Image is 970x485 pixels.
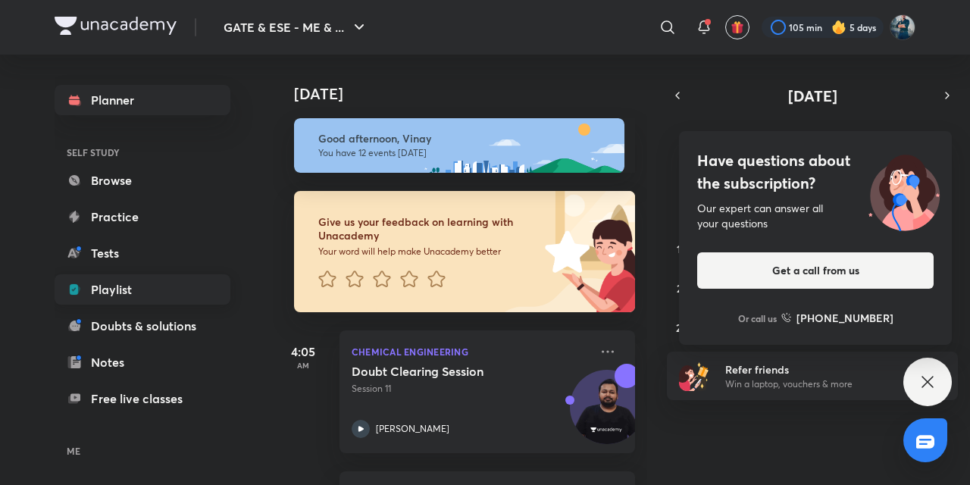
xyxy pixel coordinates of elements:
a: Playlist [55,274,230,305]
div: Our expert can answer all your questions [697,201,934,231]
p: You have 12 events [DATE] [318,147,611,159]
abbr: September 21, 2025 [677,281,687,296]
p: Your word will help make Unacademy better [318,246,540,258]
button: September 7, 2025 [670,197,694,221]
p: Or call us [738,311,777,325]
h4: Have questions about the subscription? [697,149,934,195]
img: Company Logo [55,17,177,35]
abbr: September 28, 2025 [676,321,687,335]
abbr: Friday [896,130,903,145]
h5: Doubt Clearing Session [352,364,540,379]
h6: ME [55,438,230,464]
img: afternoon [294,118,624,173]
img: Vinay Upadhyay [890,14,915,40]
h6: [PHONE_NUMBER] [796,310,893,326]
button: GATE & ESE - ME & ... [214,12,377,42]
h5: 4:05 [273,343,333,361]
a: Tests [55,238,230,268]
abbr: Wednesday [809,130,819,145]
img: streak [831,20,846,35]
button: September 14, 2025 [670,236,694,261]
a: Browse [55,165,230,196]
h6: Good afternoon, Vinay [318,132,611,145]
p: [PERSON_NAME] [376,422,449,436]
a: Practice [55,202,230,232]
button: September 28, 2025 [670,315,694,339]
h6: Refer friends [725,361,912,377]
abbr: Sunday [679,130,685,145]
a: Doubts & solutions [55,311,230,341]
button: [DATE] [688,85,937,106]
p: Chemical Engineering [352,343,590,361]
h4: [DATE] [294,85,650,103]
a: Planner [55,85,230,115]
button: Get a call from us [697,252,934,289]
img: Avatar [571,378,643,451]
p: Session 11 [352,382,590,396]
button: avatar [725,15,749,39]
img: feedback_image [493,191,635,312]
img: avatar [731,20,744,34]
p: AM [273,361,333,370]
abbr: Tuesday [766,130,772,145]
a: Notes [55,347,230,377]
a: [PHONE_NUMBER] [781,310,893,326]
a: Free live classes [55,383,230,414]
p: Win a laptop, vouchers & more [725,377,912,391]
a: Company Logo [55,17,177,39]
abbr: September 14, 2025 [677,242,687,256]
abbr: Thursday [853,130,859,145]
h6: Give us your feedback on learning with Unacademy [318,215,540,242]
h6: SELF STUDY [55,139,230,165]
button: September 21, 2025 [670,276,694,300]
abbr: Monday [721,130,731,145]
img: ttu_illustration_new.svg [856,149,952,231]
span: [DATE] [788,86,837,106]
abbr: Saturday [940,130,946,145]
img: referral [679,361,709,391]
